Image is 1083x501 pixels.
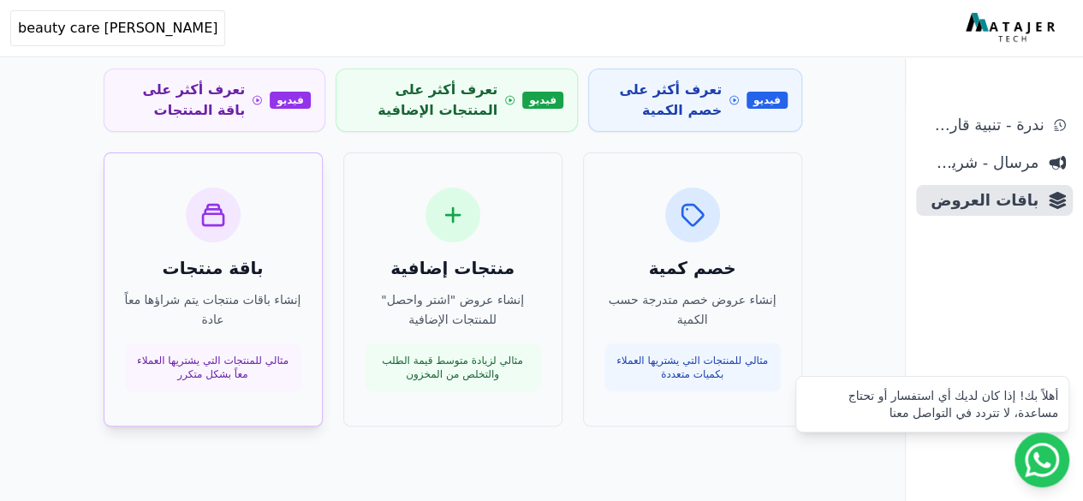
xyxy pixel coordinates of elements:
[966,13,1059,44] img: MatajerTech Logo
[604,290,781,330] p: إنشاء عروض خصم متدرجة حسب الكمية
[125,290,301,330] p: إنشاء باقات منتجات يتم شراؤها معاً عادة
[923,151,1038,175] span: مرسال - شريط دعاية
[923,113,1044,137] span: ندرة - تنبية قارب علي النفاذ
[604,256,781,280] h3: خصم كمية
[365,256,541,280] h3: منتجات إضافية
[747,92,788,109] span: فيديو
[375,354,531,381] p: مثالي لزيادة متوسط قيمة الطلب والتخلص من المخزون
[588,69,802,132] a: فيديو تعرف أكثر على خصم الكمية
[923,188,1038,212] span: باقات العروض
[270,92,311,109] span: فيديو
[336,69,578,132] a: فيديو تعرف أكثر على المنتجات الإضافية
[522,92,563,109] span: فيديو
[603,80,722,121] span: تعرف أكثر على خصم الكمية
[125,256,301,280] h3: باقة منتجات
[135,354,291,381] p: مثالي للمنتجات التي يشتريها العملاء معاً بشكل متكرر
[365,290,541,330] p: إنشاء عروض "اشتر واحصل" للمنتجات الإضافية
[118,80,246,121] span: تعرف أكثر على باقة المنتجات
[615,354,771,381] p: مثالي للمنتجات التي يشتريها العملاء بكميات متعددة
[104,69,325,132] a: فيديو تعرف أكثر على باقة المنتجات
[10,10,225,46] button: [PERSON_NAME] beauty care
[350,80,497,121] span: تعرف أكثر على المنتجات الإضافية
[18,18,217,39] span: [PERSON_NAME] beauty care
[806,387,1058,421] div: أهلاً بك! إذا كان لديك أي استفسار أو تحتاج مساعدة، لا تتردد في التواصل معنا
